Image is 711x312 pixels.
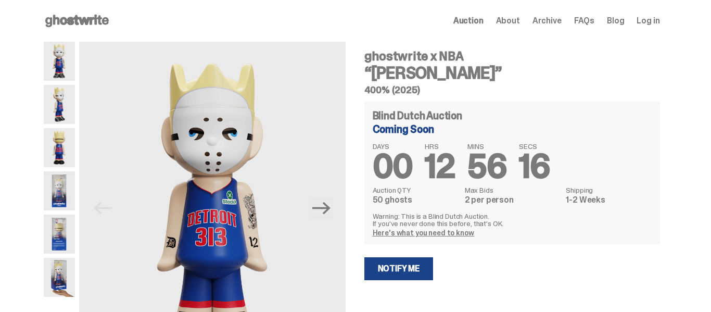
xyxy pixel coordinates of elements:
[465,196,560,204] dd: 2 per person
[425,145,455,188] span: 12
[364,65,660,81] h3: “[PERSON_NAME]”
[465,186,560,194] dt: Max Bids
[496,17,520,25] a: About
[373,143,413,150] span: DAYS
[574,17,594,25] a: FAQs
[519,143,550,150] span: SECS
[373,196,459,204] dd: 50 ghosts
[364,50,660,63] h4: ghostwrite x NBA
[44,258,75,297] img: eminem%20scale.png
[373,110,462,121] h4: Blind Dutch Auction
[467,143,506,150] span: MINS
[566,186,651,194] dt: Shipping
[373,228,474,238] a: Here's what you need to know
[373,213,652,227] p: Warning: This is a Blind Dutch Auction. If you’ve never done this before, that’s OK.
[44,171,75,210] img: Eminem_NBA_400_12.png
[373,145,413,188] span: 00
[373,124,652,134] div: Coming Soon
[373,186,459,194] dt: Auction QTY
[519,145,550,188] span: 16
[425,143,455,150] span: HRS
[44,85,75,124] img: Copy%20of%20Eminem_NBA_400_3.png
[310,197,333,220] button: Next
[637,17,659,25] a: Log in
[44,215,75,254] img: Eminem_NBA_400_13.png
[467,145,506,188] span: 56
[607,17,624,25] a: Blog
[44,42,75,81] img: Copy%20of%20Eminem_NBA_400_1.png
[44,128,75,167] img: Copy%20of%20Eminem_NBA_400_6.png
[364,257,434,280] a: Notify Me
[566,196,651,204] dd: 1-2 Weeks
[532,17,562,25] a: Archive
[453,17,484,25] a: Auction
[364,85,660,95] h5: 400% (2025)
